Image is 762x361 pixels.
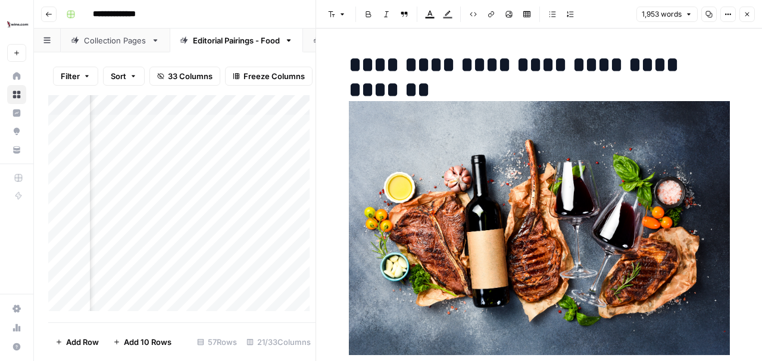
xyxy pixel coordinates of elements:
[84,34,146,46] div: Collection Pages
[642,9,682,20] span: 1,953 words
[168,70,213,82] span: 33 Columns
[106,332,179,351] button: Add 10 Rows
[7,67,26,86] a: Home
[7,140,26,159] a: Your Data
[7,85,26,104] a: Browse
[7,337,26,356] button: Help + Support
[192,332,242,351] div: 57 Rows
[7,318,26,337] a: Usage
[124,336,171,348] span: Add 10 Rows
[7,122,26,141] a: Opportunities
[111,70,126,82] span: Sort
[243,70,305,82] span: Freeze Columns
[225,67,313,86] button: Freeze Columns
[7,10,26,39] button: Workspace: Wine
[636,7,698,22] button: 1,953 words
[242,332,316,351] div: 21/33 Columns
[149,67,220,86] button: 33 Columns
[48,332,106,351] button: Add Row
[61,70,80,82] span: Filter
[53,67,98,86] button: Filter
[7,103,26,123] a: Insights
[170,29,303,52] a: Editorial Pairings - Food
[7,14,29,35] img: Wine Logo
[61,29,170,52] a: Collection Pages
[303,29,412,52] a: Editorial - Luxury
[66,336,99,348] span: Add Row
[103,67,145,86] button: Sort
[7,299,26,318] a: Settings
[193,34,280,46] div: Editorial Pairings - Food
